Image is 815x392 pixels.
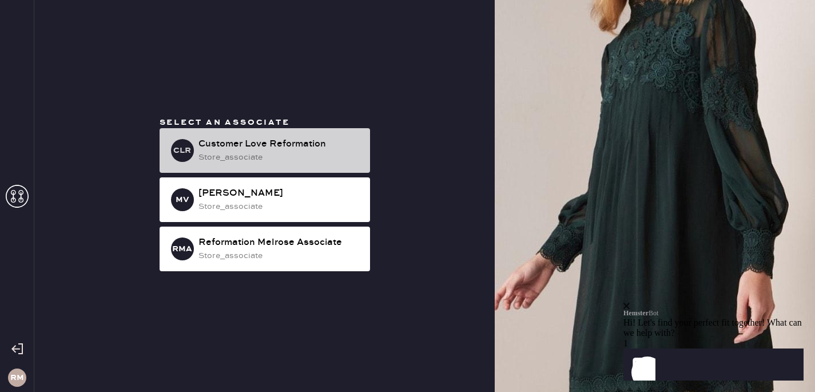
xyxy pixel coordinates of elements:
[198,236,361,250] div: Reformation Melrose Associate
[173,146,191,155] h3: CLR
[160,117,290,128] span: Select an associate
[10,374,24,382] h3: RM
[172,245,192,253] h3: RMA
[623,233,812,390] iframe: Front Chat
[176,196,189,204] h3: MV
[198,250,361,262] div: store_associate
[198,200,361,213] div: store_associate
[198,137,361,151] div: Customer Love Reformation
[198,151,361,164] div: store_associate
[198,187,361,200] div: [PERSON_NAME]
